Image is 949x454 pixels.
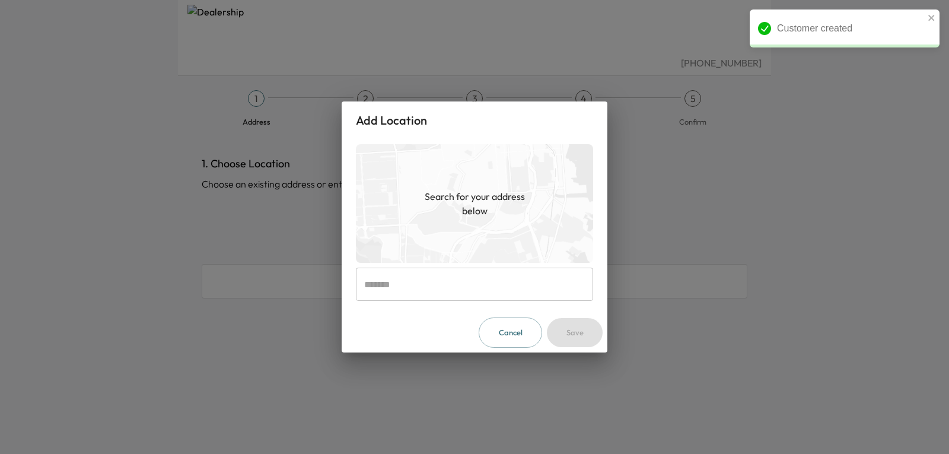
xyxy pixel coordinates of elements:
[356,144,593,263] img: empty-map-CL6vilOE.png
[750,9,940,47] div: Customer created
[479,318,542,348] button: Cancel
[415,189,534,218] h1: Search for your address below
[928,13,936,23] button: close
[342,101,607,139] h2: Add Location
